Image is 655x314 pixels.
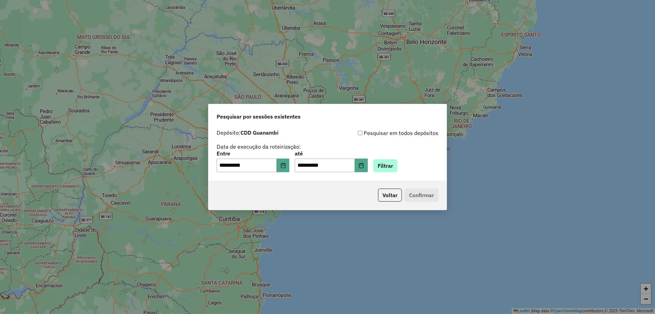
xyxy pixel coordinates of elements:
label: Entre [217,149,289,158]
button: Voltar [378,189,402,202]
strong: CDD Guanambi [241,129,278,136]
label: até [295,149,367,158]
button: Choose Date [277,159,290,172]
label: Data de execução da roteirização: [217,142,301,151]
button: Filtrar [373,159,397,172]
span: Pesquisar por sessões existentes [217,112,301,121]
label: Depósito: [217,128,278,137]
button: Choose Date [355,159,368,172]
div: Pesquisar em todos depósitos [327,129,438,137]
